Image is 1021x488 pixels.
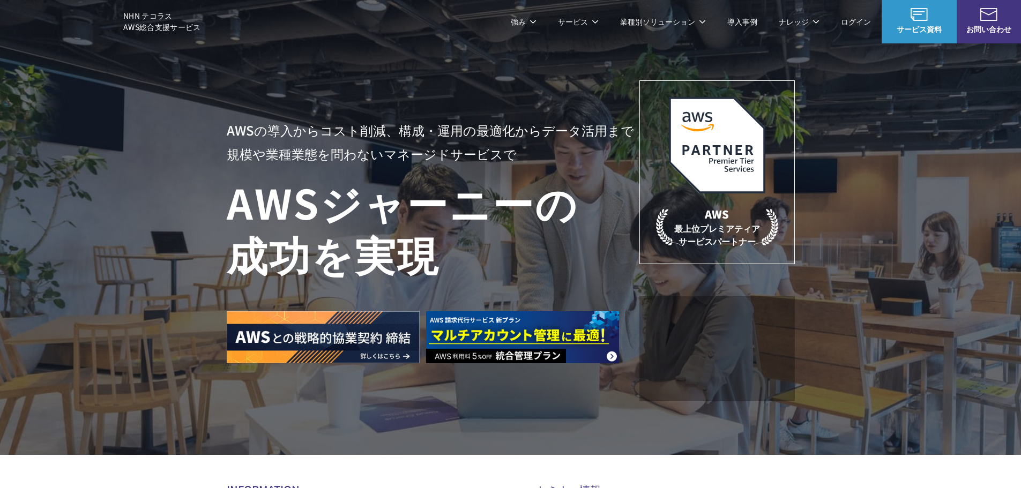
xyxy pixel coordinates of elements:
img: AWSとの戦略的協業契約 締結 [227,311,420,363]
span: お問い合わせ [957,24,1021,35]
p: 強み [511,16,536,27]
span: NHN テコラス AWS総合支援サービス [123,10,201,33]
img: 契約件数 [661,312,773,391]
h1: AWS ジャーニーの 成功を実現 [227,176,639,279]
img: お問い合わせ [980,8,997,21]
a: AWS総合支援サービス C-Chorus NHN テコラスAWS総合支援サービス [16,9,201,34]
p: 業種別ソリューション [620,16,706,27]
span: サービス資料 [882,24,957,35]
img: AWSプレミアティアサービスパートナー [669,97,765,193]
img: AWS総合支援サービス C-Chorus サービス資料 [911,8,928,21]
img: AWS請求代行サービス 統合管理プラン [426,311,619,363]
em: AWS [705,206,729,222]
a: 導入事例 [727,16,757,27]
p: サービス [558,16,599,27]
p: 最上位プレミアティア サービスパートナー [656,206,778,247]
a: ログイン [841,16,871,27]
p: AWSの導入からコスト削減、 構成・運用の最適化からデータ活用まで 規模や業種業態を問わない マネージドサービスで [227,118,639,166]
p: ナレッジ [779,16,819,27]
